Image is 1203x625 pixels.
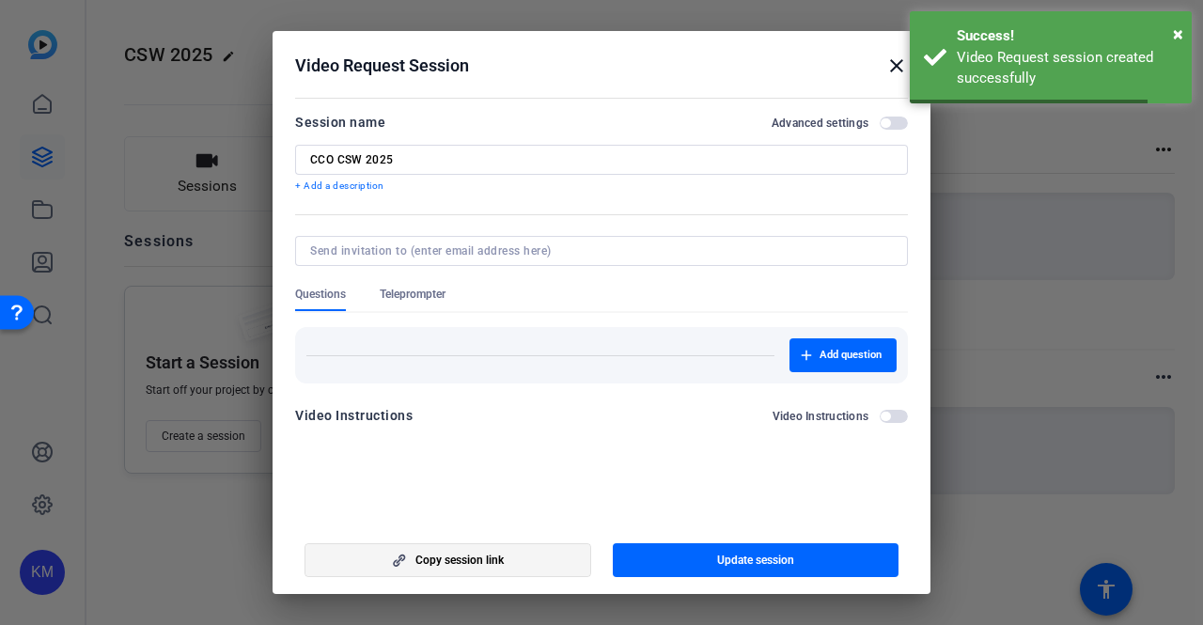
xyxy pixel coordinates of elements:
[820,348,882,363] span: Add question
[1173,20,1183,48] button: Close
[295,179,908,194] p: + Add a description
[295,55,908,77] div: Video Request Session
[885,55,908,77] mat-icon: close
[380,287,445,302] span: Teleprompter
[305,543,591,577] button: Copy session link
[295,404,413,427] div: Video Instructions
[1173,23,1183,45] span: ×
[957,25,1178,47] div: Success!
[295,287,346,302] span: Questions
[295,111,385,133] div: Session name
[789,338,897,372] button: Add question
[310,243,885,258] input: Send invitation to (enter email address here)
[613,543,899,577] button: Update session
[717,553,794,568] span: Update session
[957,47,1178,89] div: Video Request session created successfully
[772,116,868,131] h2: Advanced settings
[415,553,504,568] span: Copy session link
[310,152,893,167] input: Enter Session Name
[773,409,869,424] h2: Video Instructions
